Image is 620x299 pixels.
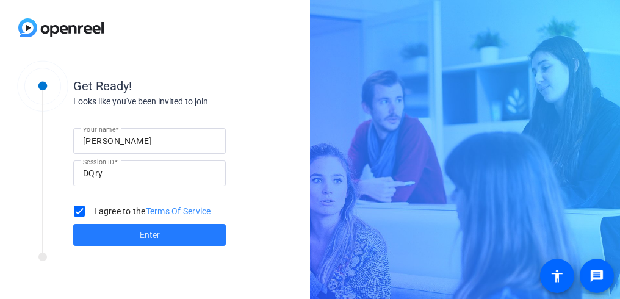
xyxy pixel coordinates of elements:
[73,224,226,246] button: Enter
[92,205,211,217] label: I agree to the
[589,268,604,283] mat-icon: message
[146,206,211,216] a: Terms Of Service
[73,95,317,108] div: Looks like you've been invited to join
[83,158,114,165] mat-label: Session ID
[140,229,160,242] span: Enter
[550,268,564,283] mat-icon: accessibility
[83,126,115,133] mat-label: Your name
[73,77,317,95] div: Get Ready!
